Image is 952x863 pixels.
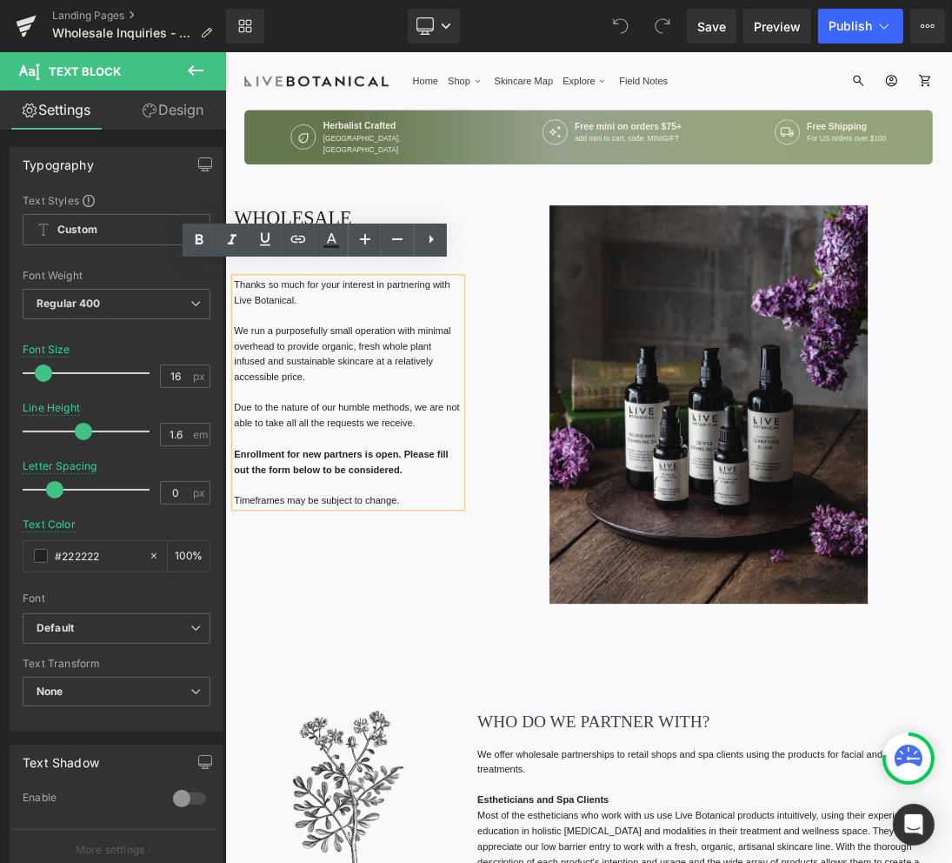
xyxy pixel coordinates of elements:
span: local_shipping [796,97,832,134]
button: Publish [818,9,903,43]
div: Text Styles [23,193,210,207]
input: Color [55,546,140,565]
button: Redo [645,9,680,43]
span: eco [95,104,131,141]
button: Search [906,31,927,52]
div: Letter Spacing [23,460,97,472]
img: Navigate back to Live Botanical homepage [28,35,236,50]
p: Timeframes may be subject to change. [13,638,343,660]
span: auto_awesome [459,97,496,134]
strong: Free mini on orders $75+ [506,98,661,118]
span: expand_more [355,31,376,52]
a: New Library [226,9,264,43]
span: Wholesale Inquiries - waitlist [52,26,193,40]
b: None [37,685,63,698]
summary: Shop [323,31,376,52]
a: Herbalist Crafted[GEOGRAPHIC_DATA], [GEOGRAPHIC_DATA] [81,84,338,163]
button: More [910,9,945,43]
div: Line Height [23,402,80,414]
span: Publish [829,19,872,33]
p: We run a purposefully small operation with minimal overhead to provide organic, fresh whole plant... [13,392,343,481]
b: Regular 400 [37,297,101,310]
p: Due to the nature of our humble methods, we are not able to take all all the requests we receive. [13,504,343,548]
span: Text Block [49,64,121,78]
h1: wholesale inquiries [13,222,277,291]
span: search [906,31,927,52]
a: Skincare Map [383,14,482,70]
div: Font Size [23,344,70,356]
span: expand_more [536,31,556,52]
div: Text Color [23,518,76,531]
p: Thanks so much for your interest in partnering with Live Botanical. [13,326,343,371]
a: Home [264,14,316,70]
strong: Herbalist Crafted [142,97,324,117]
a: Free mini on orders $75+add mini to cart, code: MINIGIFT [445,84,675,148]
div: Text Shadow [23,746,99,770]
span: Save [697,17,726,36]
i: Default [37,621,74,636]
strong: Enrollment for new partners is open. Please fill out the form below to be considered. [13,574,323,612]
div: Typography [23,148,94,172]
summary: Explore [489,31,556,52]
span: em [193,429,208,440]
div: Text Transform [23,658,210,670]
div: Font Weight [23,270,210,282]
div: Open Intercom Messenger [893,804,935,846]
a: Landing Pages [52,9,226,23]
b: Custom [57,223,97,237]
div: % [168,541,210,572]
span: px [193,371,208,382]
button: Undo [603,9,638,43]
p: add mini to cart, code: MINIGIFT [506,117,661,133]
p: More settings [76,842,145,858]
a: Preview [743,9,811,43]
p: [GEOGRAPHIC_DATA], [GEOGRAPHIC_DATA] [142,117,324,149]
a: Field Notes [563,14,648,70]
div: Enable [23,791,156,809]
a: Design [117,90,230,130]
div: Font [23,592,210,605]
span: px [193,487,208,498]
span: Preview [754,17,801,36]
